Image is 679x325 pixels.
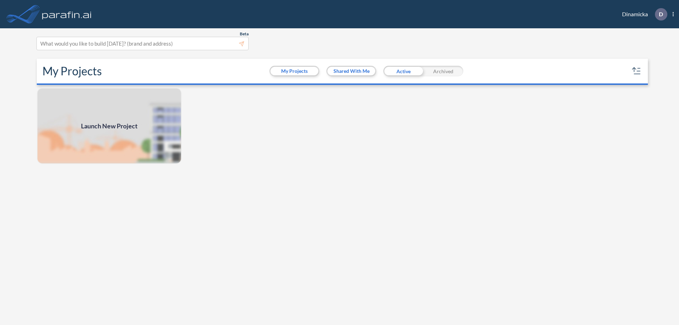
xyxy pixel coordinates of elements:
[37,88,182,164] img: add
[81,121,138,131] span: Launch New Project
[271,67,318,75] button: My Projects
[240,31,249,37] span: Beta
[423,66,463,76] div: Archived
[631,65,642,77] button: sort
[42,64,102,78] h2: My Projects
[41,7,93,21] img: logo
[659,11,663,17] p: D
[383,66,423,76] div: Active
[327,67,375,75] button: Shared With Me
[611,8,674,21] div: Dinamicka
[37,88,182,164] a: Launch New Project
